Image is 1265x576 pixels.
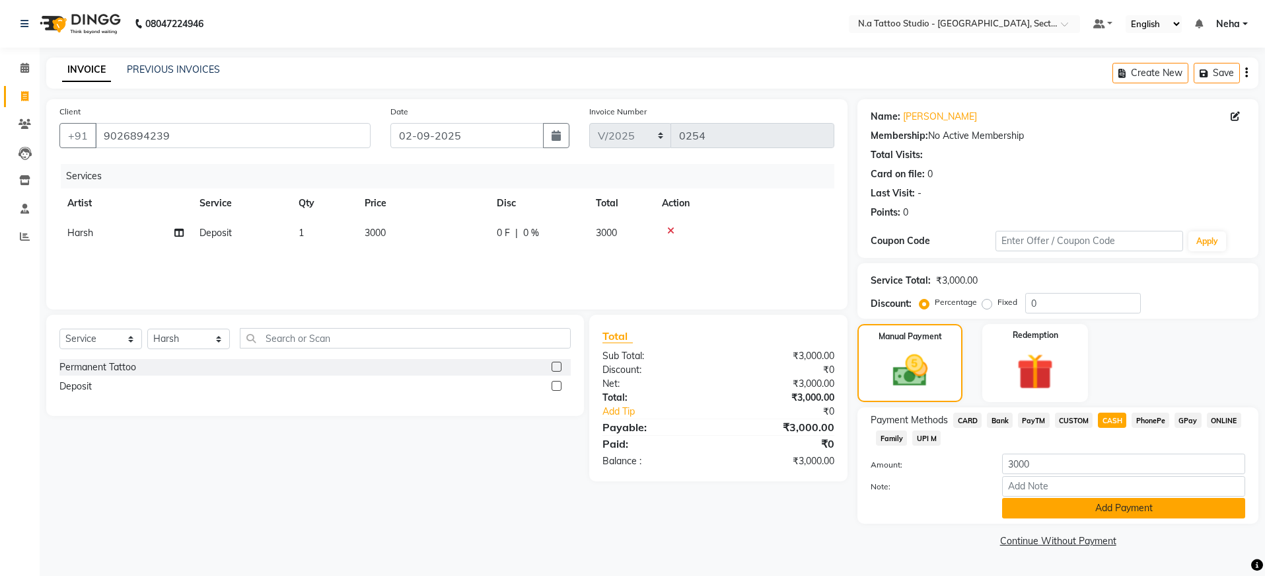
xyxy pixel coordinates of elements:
button: Create New [1112,63,1188,83]
span: Family [876,431,907,446]
input: Add Note [1002,476,1245,497]
div: Last Visit: [871,186,915,200]
div: Service Total: [871,274,931,288]
div: Coupon Code [871,234,995,248]
div: ₹3,000.00 [719,349,845,363]
div: ₹3,000.00 [719,377,845,391]
b: 08047224946 [145,5,203,42]
span: Total [602,329,633,343]
div: ₹3,000.00 [719,391,845,405]
span: ONLINE [1207,413,1241,428]
div: ₹0 [739,405,844,419]
a: [PERSON_NAME] [903,110,977,124]
div: Permanent Tattoo [59,360,136,374]
div: Sub Total: [593,349,719,363]
th: Price [357,188,489,218]
div: Points: [871,206,900,220]
th: Total [588,188,654,218]
label: Note: [861,481,992,493]
a: INVOICE [62,58,111,82]
div: Name: [871,110,900,124]
span: PhonePe [1132,413,1169,428]
input: Search by Name/Mobile/Email/Code [95,123,371,148]
span: Harsh [67,227,93,239]
div: Total Visits: [871,148,923,162]
div: Deposit [59,380,92,393]
span: 3000 [596,227,617,239]
img: _gift.svg [1005,349,1064,394]
th: Action [654,188,834,218]
input: Search or Scan [240,328,571,349]
span: Payment Methods [871,413,948,427]
span: Deposit [199,227,232,239]
span: UPI M [912,431,941,446]
div: Discount: [871,297,912,311]
button: Add Payment [1002,498,1245,518]
div: ₹3,000.00 [719,454,845,468]
span: 0 % [523,226,539,240]
span: CASH [1098,413,1126,428]
span: Bank [987,413,1013,428]
th: Artist [59,188,192,218]
div: Card on file: [871,167,925,181]
div: Balance : [593,454,719,468]
th: Disc [489,188,588,218]
span: 3000 [365,227,386,239]
div: ₹3,000.00 [719,419,845,435]
div: Net: [593,377,719,391]
button: Apply [1188,231,1226,251]
div: Total: [593,391,719,405]
th: Service [192,188,291,218]
div: 0 [927,167,933,181]
div: 0 [903,206,908,220]
div: Paid: [593,436,719,452]
label: Amount: [861,459,992,471]
label: Percentage [935,296,977,308]
a: Continue Without Payment [860,534,1256,548]
a: PREVIOUS INVOICES [127,63,220,75]
label: Redemption [1013,329,1058,341]
label: Fixed [997,296,1017,308]
span: 1 [299,227,304,239]
input: Amount [1002,454,1245,474]
img: _cash.svg [882,350,939,391]
div: Discount: [593,363,719,377]
label: Invoice Number [589,106,647,118]
div: ₹0 [719,436,845,452]
div: Membership: [871,129,928,143]
div: No Active Membership [871,129,1245,143]
span: CARD [953,413,982,428]
span: PayTM [1018,413,1050,428]
input: Enter Offer / Coupon Code [995,231,1182,251]
button: Save [1194,63,1240,83]
th: Qty [291,188,357,218]
label: Date [390,106,408,118]
div: Payable: [593,419,719,435]
span: CUSTOM [1055,413,1093,428]
span: Neha [1216,17,1240,31]
div: ₹3,000.00 [936,274,978,288]
a: Add Tip [593,405,740,419]
label: Manual Payment [879,331,942,343]
span: | [515,226,518,240]
div: - [918,186,922,200]
button: +91 [59,123,96,148]
span: 0 F [497,226,510,240]
div: ₹0 [719,363,845,377]
div: Services [61,164,844,188]
img: logo [34,5,124,42]
label: Client [59,106,81,118]
span: GPay [1175,413,1202,428]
